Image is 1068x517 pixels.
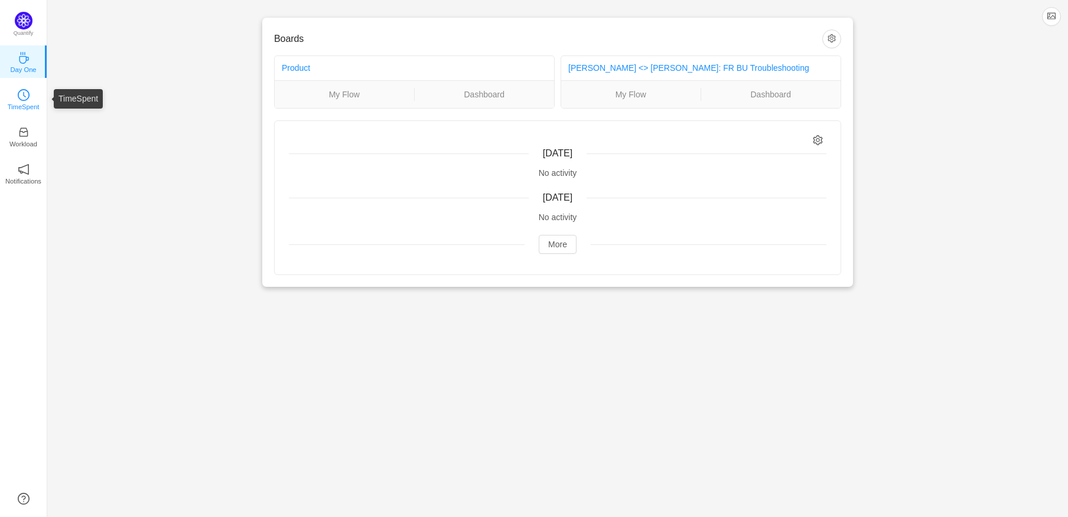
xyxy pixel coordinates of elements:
span: [DATE] [543,192,572,202]
a: icon: coffeeDay One [18,55,30,67]
a: [PERSON_NAME] <> [PERSON_NAME]: FR BU Troubleshooting [568,63,809,73]
span: [DATE] [543,148,572,158]
h3: Boards [274,33,822,45]
a: Dashboard [701,88,841,101]
a: Dashboard [415,88,555,101]
i: icon: coffee [18,52,30,64]
i: icon: inbox [18,126,30,138]
button: icon: picture [1042,7,1061,26]
p: Day One [10,64,36,75]
p: Workload [9,139,37,149]
img: Quantify [15,12,32,30]
a: My Flow [561,88,701,101]
a: Product [282,63,310,73]
p: TimeSpent [8,102,40,112]
a: icon: inboxWorkload [18,130,30,142]
p: Notifications [5,176,41,186]
i: icon: setting [813,135,823,145]
a: icon: notificationNotifications [18,167,30,179]
button: More [539,235,577,254]
a: icon: question-circle [18,493,30,505]
i: icon: clock-circle [18,89,30,101]
p: Quantify [14,30,34,38]
a: My Flow [275,88,414,101]
a: icon: clock-circleTimeSpent [18,93,30,104]
button: icon: setting [822,30,841,48]
div: No activity [289,167,826,179]
i: icon: notification [18,163,30,175]
div: No activity [289,211,826,224]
